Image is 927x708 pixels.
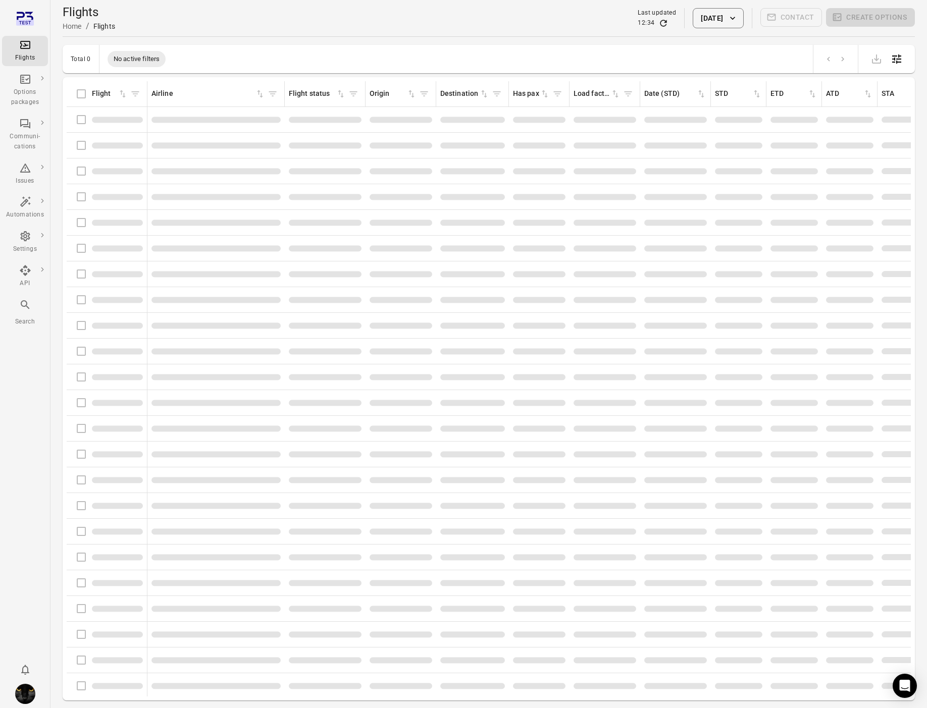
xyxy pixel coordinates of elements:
span: No active filters [108,54,166,64]
a: Home [63,22,82,30]
nav: pagination navigation [821,52,850,66]
div: Sort by load factor in ascending order [574,88,621,99]
span: Please make a selection to export [866,53,887,63]
a: Settings [2,227,48,257]
div: Sort by airline in ascending order [151,88,265,99]
div: 12:34 [638,18,654,28]
button: [DATE] [693,8,743,28]
span: Filter by load factor [621,86,636,101]
div: Search [6,317,44,327]
div: Settings [6,244,44,254]
div: Flights [93,21,115,31]
li: / [86,20,89,32]
div: Sort by date (STD) in ascending order [644,88,706,99]
span: Please make a selection to create an option package [826,8,915,28]
div: Issues [6,176,44,186]
span: Filter by destination [489,86,504,101]
a: Communi-cations [2,115,48,155]
h1: Flights [63,4,115,20]
span: Filter by flight status [346,86,361,101]
div: Last updated [638,8,676,18]
div: Automations [6,210,44,220]
button: Open table configuration [887,49,907,69]
div: Sort by ETD in ascending order [770,88,817,99]
div: Sort by ATD in ascending order [826,88,873,99]
span: Filter by origin [417,86,432,101]
div: Options packages [6,87,44,107]
button: Notifications [15,660,35,680]
a: Flights [2,36,48,66]
span: Filter by airline [265,86,280,101]
span: Filter by flight [128,86,143,101]
div: Sort by flight status in ascending order [289,88,346,99]
a: Issues [2,159,48,189]
img: images [15,684,35,704]
div: Sort by STD in ascending order [715,88,762,99]
div: Total 0 [71,56,91,63]
span: Filter by has pax [550,86,565,101]
a: API [2,261,48,292]
div: Sort by origin in ascending order [370,88,417,99]
div: Communi-cations [6,132,44,152]
div: Sort by destination in ascending order [440,88,489,99]
nav: Breadcrumbs [63,20,115,32]
a: Options packages [2,70,48,111]
div: Sort by has pax in ascending order [513,88,550,99]
button: Search [2,296,48,330]
a: Automations [2,193,48,223]
button: Iris [11,680,39,708]
span: Please make a selection to create communications [760,8,822,28]
button: Refresh data [658,18,668,28]
div: API [6,279,44,289]
div: Sort by flight in ascending order [92,88,128,99]
div: Flights [6,53,44,63]
div: Open Intercom Messenger [893,674,917,698]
